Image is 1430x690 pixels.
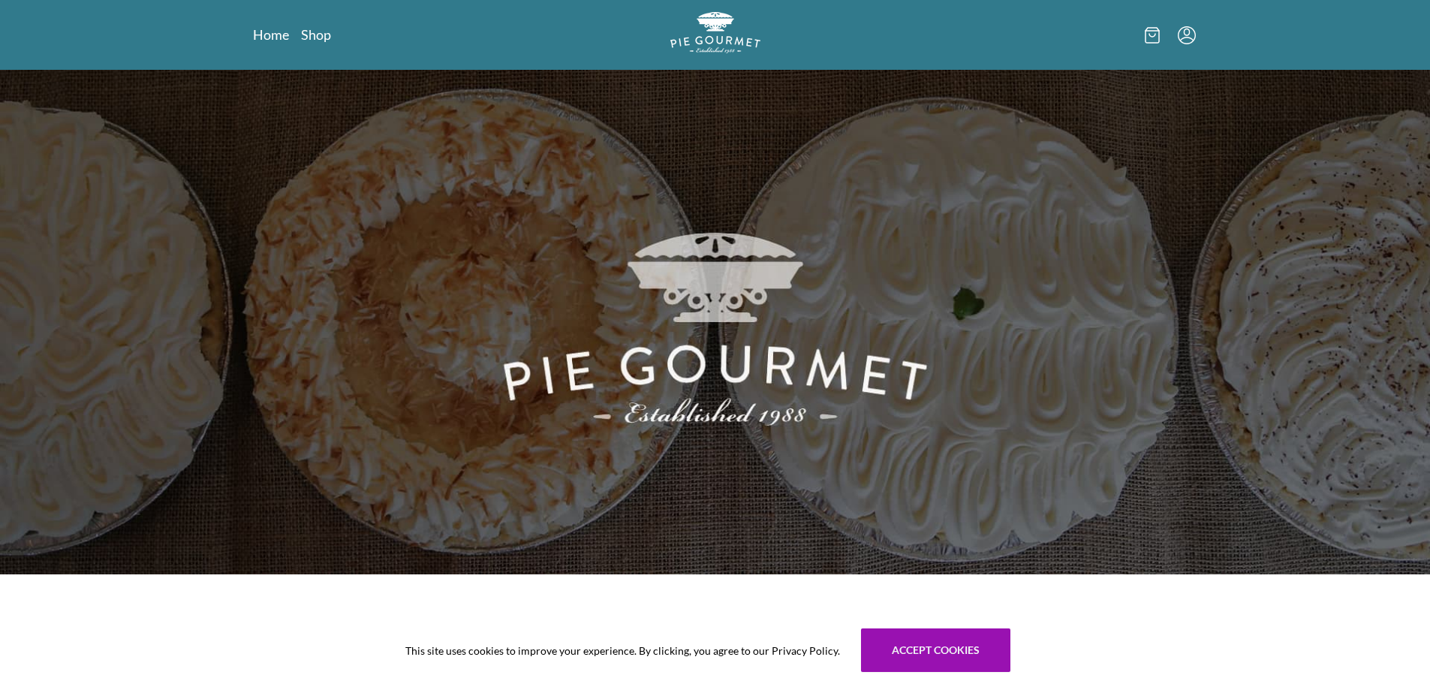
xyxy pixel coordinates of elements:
span: This site uses cookies to improve your experience. By clicking, you agree to our Privacy Policy. [405,643,840,658]
a: Logo [670,12,760,58]
a: Shop [301,26,331,44]
a: Home [253,26,289,44]
img: logo [670,12,760,53]
button: Menu [1178,26,1196,44]
button: Accept cookies [861,628,1010,672]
